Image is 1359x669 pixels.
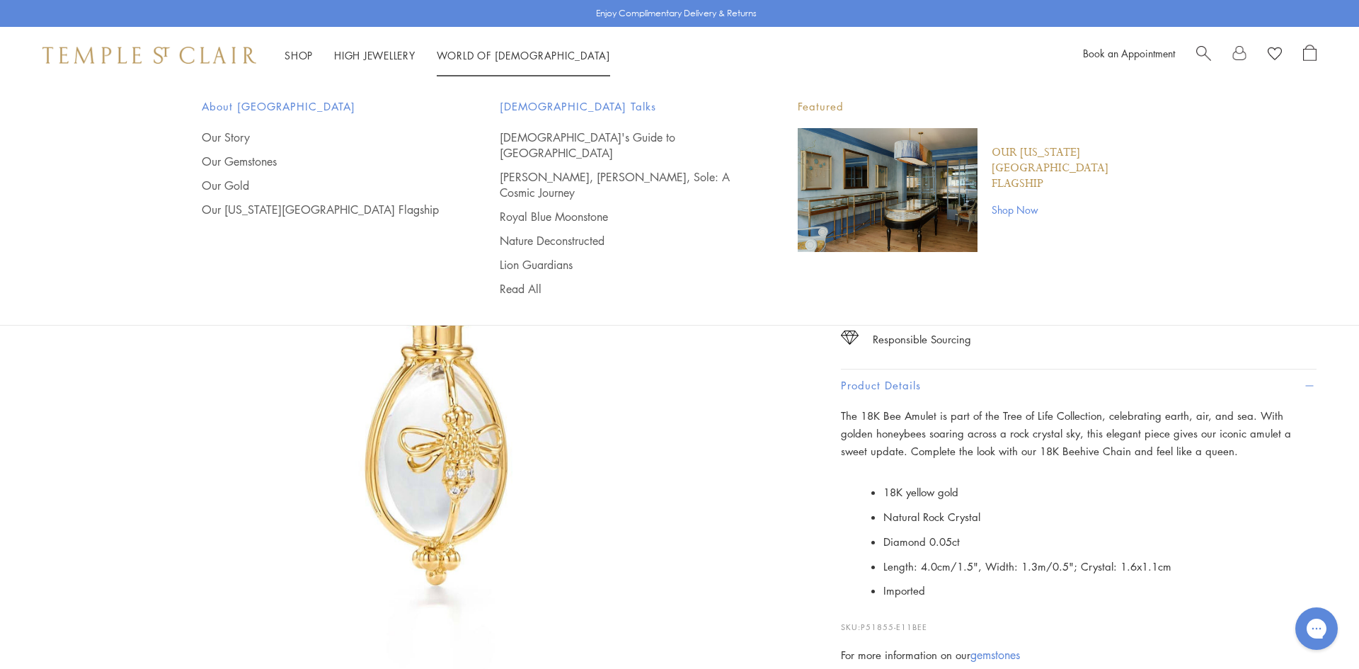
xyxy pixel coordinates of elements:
[883,530,1317,554] li: Diamond 0.05ct
[841,646,1317,664] div: For more information on our
[841,330,859,344] img: icon_sourcing.svg
[202,98,443,115] span: About [GEOGRAPHIC_DATA]
[500,130,741,161] a: [DEMOGRAPHIC_DATA]'s Guide to [GEOGRAPHIC_DATA]
[861,622,927,632] span: P51855-E11BEE
[596,6,757,21] p: Enjoy Complimentary Delivery & Returns
[202,178,443,193] a: Our Gold
[841,407,1317,459] p: The 18K Bee Amulet is part of the Tree of Life Collection, celebrating earth, air, and sea. With ...
[873,330,971,348] div: Responsible Sourcing
[202,202,443,217] a: Our [US_STATE][GEOGRAPHIC_DATA] Flagship
[1196,45,1211,66] a: Search
[883,578,1317,603] li: Imported
[1083,46,1175,60] a: Book an Appointment
[500,98,741,115] span: [DEMOGRAPHIC_DATA] Talks
[500,169,741,200] a: [PERSON_NAME], [PERSON_NAME], Sole: A Cosmic Journey
[334,48,415,62] a: High JewelleryHigh Jewellery
[285,48,313,62] a: ShopShop
[1288,602,1345,655] iframe: Gorgias live chat messenger
[841,607,1317,634] p: SKU:
[992,145,1157,192] a: Our [US_STATE][GEOGRAPHIC_DATA] Flagship
[883,480,1317,505] li: 18K yellow gold
[42,47,256,64] img: Temple St. Clair
[202,154,443,169] a: Our Gemstones
[970,647,1020,663] a: gemstones
[500,257,741,273] a: Lion Guardians
[841,370,1317,401] button: Product Details
[883,554,1317,578] li: Length: 4.0cm/1.5", Width: 1.3m/0.5"; Crystal: 1.6x1.1cm
[500,233,741,248] a: Nature Deconstructed
[285,47,610,64] nav: Main navigation
[1268,45,1282,66] a: View Wishlist
[202,130,443,145] a: Our Story
[798,98,1157,115] p: Featured
[992,202,1157,217] a: Shop Now
[883,505,1317,530] li: Natural Rock Crystal
[437,48,610,62] a: World of [DEMOGRAPHIC_DATA]World of [DEMOGRAPHIC_DATA]
[1303,45,1317,66] a: Open Shopping Bag
[500,281,741,297] a: Read All
[500,209,741,224] a: Royal Blue Moonstone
